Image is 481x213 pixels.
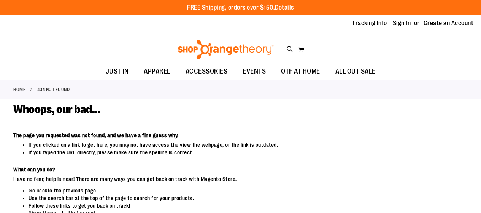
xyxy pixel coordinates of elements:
span: APPAREL [144,63,170,80]
span: Whoops, our bad... [13,103,100,116]
li: If you typed the URL directly, please make sure the spelling is correct. [29,149,373,156]
span: OTF AT HOME [281,63,320,80]
a: Details [275,4,294,11]
img: Shop Orangetheory [177,40,275,59]
a: Create an Account [424,19,474,27]
dt: The page you requested was not found, and we have a fine guess why. [13,131,373,139]
a: Sign In [393,19,411,27]
strong: 404 Not Found [37,86,70,93]
a: Home [13,86,25,93]
a: Tracking Info [352,19,387,27]
span: ALL OUT SALE [335,63,376,80]
li: to the previous page. [29,187,373,194]
span: ACCESSORIES [186,63,228,80]
dd: Have no fear, help is near! There are many ways you can get back on track with Magento Store. [13,175,373,183]
span: JUST IN [106,63,129,80]
a: Go back [29,187,48,194]
span: EVENTS [243,63,266,80]
dt: What can you do? [13,166,373,173]
p: FREE Shipping, orders over $150. [187,3,294,12]
li: If you clicked on a link to get here, you may not have access the view the webpage, or the link i... [29,141,373,149]
li: Use the search bar at the top of the page to search for your products. [29,194,373,202]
